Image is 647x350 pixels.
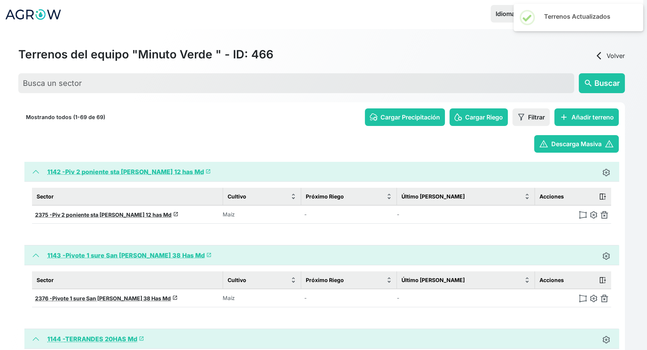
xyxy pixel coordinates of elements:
span: launch [205,169,211,174]
button: 1143 -Pivote 1 sure San [PERSON_NAME] 38 Has Mdlaunch [24,245,619,265]
button: addAñadir terreno [554,108,619,126]
span: Cultivo [228,276,246,284]
span: 2376 - [35,295,52,302]
input: Busca un sector [18,73,574,93]
span: arrow_back_ios [594,51,604,60]
span: Buscar [594,77,620,89]
img: edit [590,211,597,219]
button: searchBuscar [579,73,625,93]
span: warning [605,139,614,148]
img: edit [602,336,610,344]
button: Cargar Precipitación [365,108,445,126]
a: arrow_back_iosVolver [594,51,625,60]
img: filter [517,113,525,121]
span: Próximo Riego [306,276,344,284]
img: sort [291,194,296,199]
td: - [397,289,535,307]
td: Maíz [223,289,301,307]
button: Idioma: Español [491,5,552,23]
span: Acciones [539,192,564,200]
img: sort [386,277,392,283]
img: action [599,193,607,200]
img: modify-polygon [579,295,587,302]
img: sort [386,194,392,199]
img: action [599,276,607,284]
img: edit [590,295,597,302]
span: Último [PERSON_NAME] [401,192,465,200]
span: Sector [37,276,54,284]
span: launch [173,211,178,217]
span: launch [206,252,212,258]
button: 1142 -Piv 2 poniente sta [PERSON_NAME] 12 has Mdlaunch [24,162,619,182]
span: 1144 - [47,335,65,343]
a: 2376 -Pivote 1 sure San [PERSON_NAME] 38 Has Mdlaunch [35,295,178,302]
img: edit [602,169,610,176]
a: 2375 -Piv 2 poniente sta [PERSON_NAME] 12 has Mdlaunch [35,211,178,218]
span: Piv 2 poniente sta [PERSON_NAME] 12 has Md [52,211,172,218]
a: 1144 -TERRANDES 20HAS Mdlaunch [47,335,144,343]
span: launch [172,295,178,300]
img: rain-config [370,113,377,121]
span: Próximo Riego [306,192,344,200]
img: sort [524,277,530,283]
img: irrigation-config [454,113,462,121]
p: - [304,294,346,302]
img: sort [524,194,530,199]
span: Cargar Precipitación [380,113,440,122]
span: add [559,113,568,122]
button: Filtrar [512,108,550,126]
td: - [397,205,535,224]
img: sort [291,277,296,283]
img: Logo [5,5,62,24]
a: 1142 -Piv 2 poniente sta [PERSON_NAME] 12 has Mdlaunch [47,168,211,176]
span: Sector [37,192,54,200]
img: delete [600,211,608,219]
button: 1144 -TERRANDES 20HAS Mdlaunch [24,329,619,349]
span: Cultivo [228,192,246,200]
span: 1143 - [47,252,66,259]
p: - [304,211,346,218]
span: Último [PERSON_NAME] [401,276,465,284]
img: edit [602,252,610,260]
h2: Terrenos del equipo "Minuto Verde " - ID: 466 [18,47,273,61]
span: 2375 - [35,211,52,218]
a: 1143 -Pivote 1 sure San [PERSON_NAME] 38 Has Mdlaunch [47,252,212,259]
img: delete [600,295,608,302]
span: launch [139,336,144,341]
img: modify-polygon [579,211,587,219]
h2: Terrenos Actualizados [544,13,631,20]
span: 1142 - [47,168,65,176]
button: Cargar Riego [450,108,508,126]
span: warning [539,139,548,148]
span: Cargar Riego [465,113,503,122]
span: Pivote 1 sure San [PERSON_NAME] 38 Has Md [52,295,171,302]
span: search [584,79,593,88]
td: Maíz [223,205,301,224]
span: Acciones [539,276,564,284]
button: warningDescarga Masivawarning [534,135,619,153]
p: Mostrando todos (1-69 de 69) [26,113,105,121]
